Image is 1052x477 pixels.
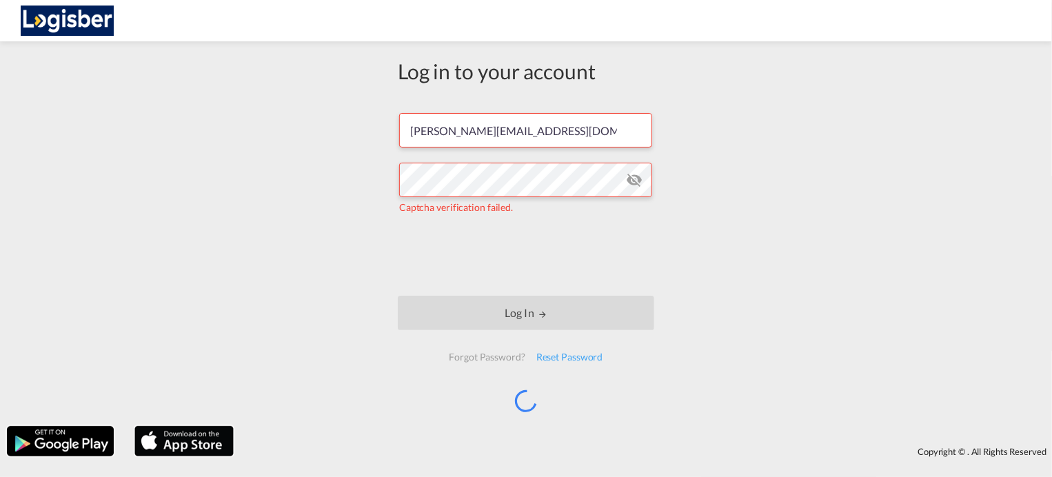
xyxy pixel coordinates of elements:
div: Forgot Password? [443,345,530,369]
input: Enter email/phone number [399,113,652,148]
img: google.png [6,425,115,458]
div: Log in to your account [398,57,654,85]
img: d7a75e507efd11eebffa5922d020a472.png [21,6,114,37]
md-icon: icon-eye-off [626,172,643,188]
div: Reset Password [531,345,609,369]
img: apple.png [133,425,235,458]
button: LOGIN [398,296,654,330]
iframe: reCAPTCHA [421,228,631,282]
div: Copyright © . All Rights Reserved [241,440,1052,463]
span: Captcha verification failed. [399,201,513,213]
